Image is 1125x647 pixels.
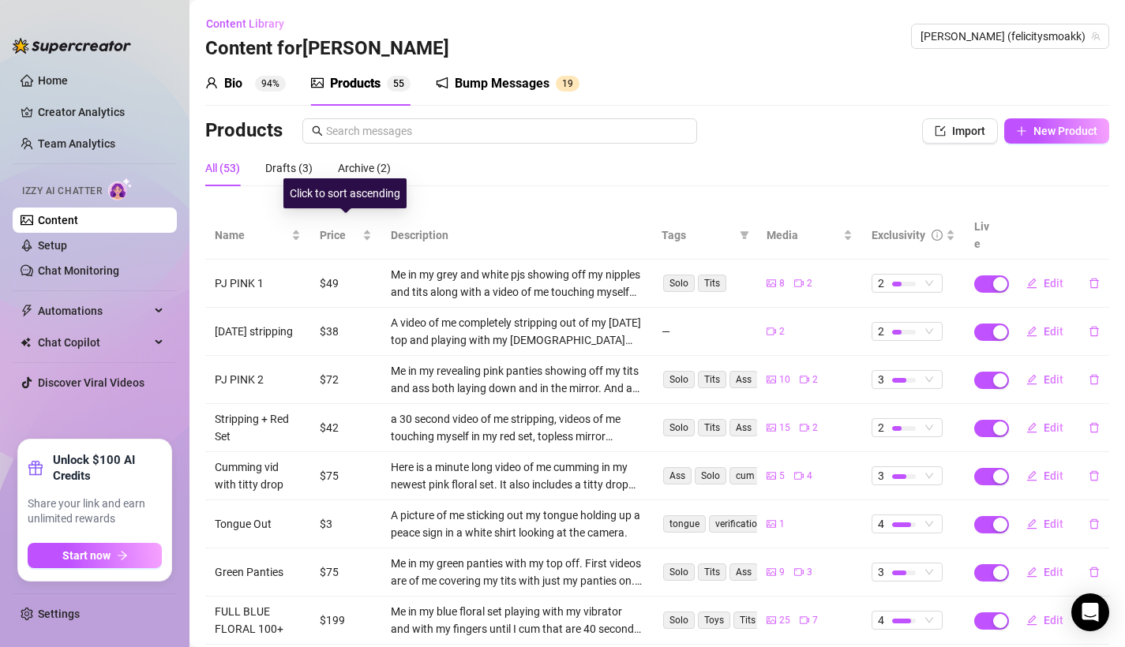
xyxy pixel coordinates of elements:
span: cum [729,467,761,484]
span: picture [767,615,776,625]
span: delete [1089,278,1100,289]
a: Team Analytics [38,137,115,150]
button: delete [1076,559,1112,585]
span: 4 [878,515,884,533]
span: gift [28,460,43,476]
td: $38 [310,308,381,356]
span: Edit [1044,325,1063,338]
th: Name [205,211,310,260]
span: 25 [779,613,790,628]
button: Edit [1014,559,1076,585]
span: 2 [812,372,818,387]
span: Felicity (felicitysmoakk) [921,24,1100,48]
td: FULL BLUE FLORAL 100+ [205,597,310,645]
span: Tits [698,275,726,292]
h3: Content for [PERSON_NAME] [205,36,449,62]
td: Stripping + Red Set [205,404,310,452]
div: Here is a minute long video of me cumming in my newest pink floral set. It also includes a titty ... [391,458,643,493]
span: 15 [779,421,790,436]
span: filter [737,223,752,247]
span: Ass [729,371,758,388]
span: Import [952,125,985,137]
span: Content Library [206,17,284,30]
span: 3 [878,467,884,484]
div: A picture of me sticking out my tongue holding up a peace sign in a white shirt looking at the ca... [391,507,643,541]
span: plus [1016,125,1027,137]
strong: Unlock $100 AI Credits [53,452,162,484]
button: delete [1076,271,1112,296]
span: 2 [807,276,812,291]
td: Cumming vid with titty drop [205,452,310,500]
span: edit [1026,278,1037,289]
span: edit [1026,470,1037,481]
button: delete [1076,511,1112,537]
span: 5 [393,78,399,89]
span: Tits [698,371,726,388]
td: Tongue Out [205,500,310,548]
input: Search messages [326,122,688,140]
span: info-circle [932,230,943,241]
span: 8 [779,276,785,291]
td: PJ PINK 2 [205,356,310,404]
span: Izzy AI Chatter [22,184,102,199]
div: Bump Messages [455,74,549,93]
span: 2 [878,323,884,340]
button: Content Library [205,11,297,36]
span: filter [740,230,749,240]
span: 1 [562,78,568,89]
span: Media [767,226,840,244]
span: picture [311,77,324,89]
div: A video of me completely stripping out of my [DATE] top and playing with my [DEMOGRAPHIC_DATA] ti... [391,314,643,349]
span: Tags [662,226,733,244]
span: verification [709,515,769,533]
div: Drafts (3) [265,159,313,177]
div: Open Intercom Messenger [1071,593,1109,631]
span: 4 [878,611,884,629]
span: video-camera [794,471,804,481]
span: 5 [779,469,785,484]
span: Solo [663,371,695,388]
span: video-camera [767,327,776,336]
sup: 94% [255,76,286,92]
span: arrow-right [117,550,128,561]
span: Price [320,226,359,244]
td: [DATE] stripping [205,308,310,356]
div: Me in my green panties with my top off. First videos are of me covering my tits with just my pant... [391,555,643,589]
a: Setup [38,239,67,252]
th: Tags [652,211,757,260]
span: Ass [729,563,758,581]
td: $75 [310,452,381,500]
span: Edit [1044,566,1063,578]
button: Edit [1014,367,1076,392]
button: delete [1076,415,1112,440]
span: edit [1026,518,1037,529]
button: Edit [1014,319,1076,344]
button: Edit [1014,271,1076,296]
button: delete [1076,463,1112,488]
img: logo-BBDzfeDw.svg [13,38,131,54]
img: Chat Copilot [21,337,31,348]
sup: 55 [387,76,411,92]
span: edit [1026,374,1037,385]
span: 5 [399,78,404,89]
span: Solo [663,563,695,581]
th: Description [381,211,653,260]
span: Edit [1044,421,1063,434]
span: Edit [1044,277,1063,290]
span: Ass [663,467,692,484]
span: 3 [878,563,884,581]
span: Share your link and earn unlimited rewards [28,496,162,527]
span: thunderbolt [21,305,33,317]
span: tongue [663,515,706,533]
span: Chat Copilot [38,330,150,355]
h3: Products [205,118,283,144]
span: video-camera [800,615,809,625]
th: Live [965,211,1004,260]
span: Solo [663,611,695,629]
span: team [1091,32,1101,41]
div: a 30 second video of me stripping, videos of me touching myself in my red set, topless mirror pic... [391,410,643,445]
td: $199 [310,597,381,645]
img: AI Chatter [108,178,133,200]
a: Home [38,74,68,87]
span: picture [767,519,776,529]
